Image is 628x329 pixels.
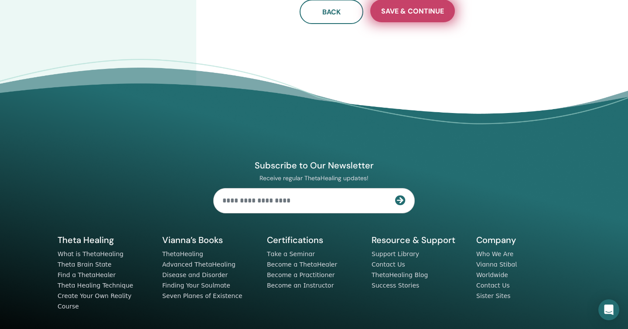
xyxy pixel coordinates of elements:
[372,250,419,257] a: Support Library
[267,282,334,289] a: Become an Instructor
[162,292,242,299] a: Seven Planes of Existence
[58,292,132,310] a: Create Your Own Reality Course
[162,261,235,268] a: Advanced ThetaHealing
[476,271,508,278] a: Worldwide
[322,7,341,17] span: Back
[476,261,517,268] a: Vianna Stibal
[58,261,112,268] a: Theta Brain State
[372,261,405,268] a: Contact Us
[476,234,570,246] h5: Company
[58,250,123,257] a: What is ThetaHealing
[58,234,152,246] h5: Theta Healing
[381,7,444,16] span: Save & Continue
[476,292,511,299] a: Sister Sites
[267,271,335,278] a: Become a Practitioner
[162,271,228,278] a: Disease and Disorder
[162,282,230,289] a: Finding Your Soulmate
[598,299,619,320] div: Open Intercom Messenger
[58,282,133,289] a: Theta Healing Technique
[267,261,337,268] a: Become a ThetaHealer
[372,271,428,278] a: ThetaHealing Blog
[162,234,256,246] h5: Vianna’s Books
[372,282,419,289] a: Success Stories
[213,174,415,182] p: Receive regular ThetaHealing updates!
[58,271,116,278] a: Find a ThetaHealer
[372,234,466,246] h5: Resource & Support
[267,250,315,257] a: Take a Seminar
[267,234,361,246] h5: Certifications
[476,250,513,257] a: Who We Are
[162,250,203,257] a: ThetaHealing
[476,282,510,289] a: Contact Us
[213,160,415,171] h4: Subscribe to Our Newsletter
